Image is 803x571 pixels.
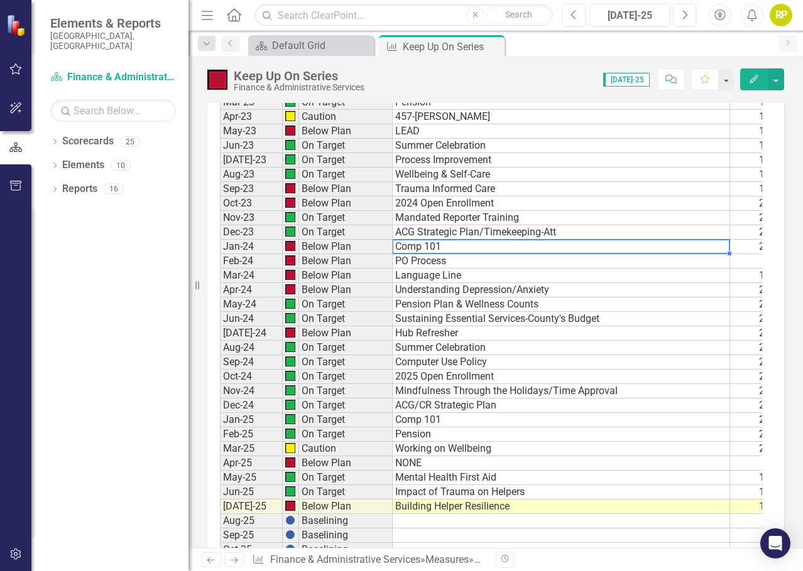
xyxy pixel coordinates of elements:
td: 208.00 [730,240,793,254]
td: Pension [393,95,730,110]
img: BgCOk07PiH71IgAAAABJRU5ErkJggg== [285,515,295,525]
td: On Target [299,355,393,370]
td: 224.00 [730,398,793,413]
td: Aug-25 [220,514,283,528]
td: PO Process [393,254,730,269]
td: Hub Refresher [393,326,730,341]
td: 195.00 [730,110,793,124]
td: Mar-23 [220,95,283,110]
td: 196.00 [730,471,793,485]
td: 222.00 [730,413,793,427]
td: 198.00 [730,182,793,196]
td: Jun-24 [220,312,283,326]
img: qoi8+tDX1Cshe4MRLoHWif8bEvsCPCNk57B6+9lXPthTOQ7A3rnoEaU+zTknrDqvQEDZRz6ZrJ6BwAAAAASUVORK5CYII= [285,356,295,366]
td: Nov-24 [220,384,283,398]
td: Oct-23 [220,196,283,211]
span: Elements & Reports [50,16,176,31]
input: Search ClearPoint... [254,4,553,26]
td: On Target [299,225,393,240]
td: 194.00 [730,124,793,139]
span: [DATE]-25 [603,73,650,87]
td: Below Plan [299,326,393,341]
td: Mindfulness Through the Holidays/Time Approval [393,384,730,398]
td: 195.00 [730,485,793,499]
td: On Target [299,139,393,153]
img: wIrsPgAyvgjFZwaqX7ADigmGAP6+Ifk4GIoDCfUNBwoDALshCoa0vJUZAAAAAElFTkSuQmCC [285,241,295,251]
td: 195.00 [730,499,793,514]
td: Aug-23 [220,168,283,182]
td: Below Plan [299,196,393,211]
td: Jun-25 [220,485,283,499]
td: Pension Plan & Wellness Counts [393,297,730,312]
td: Sep-25 [220,528,283,543]
td: May-24 [220,297,283,312]
td: Comp 101 [393,413,730,427]
td: 201.00 [730,196,793,211]
div: » » [252,553,486,567]
img: qoi8+tDX1Cshe4MRLoHWif8bEvsCPCNk57B6+9lXPthTOQ7A3rnoEaU+zTknrDqvQEDZRz6ZrJ6BwAAAAASUVORK5CYII= [285,429,295,439]
img: qoi8+tDX1Cshe4MRLoHWif8bEvsCPCNk57B6+9lXPthTOQ7A3rnoEaU+zTknrDqvQEDZRz6ZrJ6BwAAAAASUVORK5CYII= [285,299,295,309]
img: MMZ62Js+G8M2GQHvjZe4GrCnz1bpiyXxS34xdvneS0zpF8lAAAAABJRU5ErkJggg== [285,111,295,121]
td: [DATE]-25 [220,499,283,514]
img: qoi8+tDX1Cshe4MRLoHWif8bEvsCPCNk57B6+9lXPthTOQ7A3rnoEaU+zTknrDqvQEDZRz6ZrJ6BwAAAAASUVORK5CYII= [285,313,295,323]
img: MMZ62Js+G8M2GQHvjZe4GrCnz1bpiyXxS34xdvneS0zpF8lAAAAABJRU5ErkJggg== [285,443,295,453]
a: Reports [62,182,97,196]
img: BgCOk07PiH71IgAAAABJRU5ErkJggg== [285,530,295,540]
td: 210.00 [730,283,793,297]
td: Dec-24 [220,398,283,413]
td: On Target [299,341,393,355]
div: Default Grid [272,38,371,53]
td: Mar-24 [220,269,283,283]
td: Understanding Depression/Anxiety [393,283,730,297]
img: wIrsPgAyvgjFZwaqX7ADigmGAP6+Ifk4GIoDCfUNBwoDALshCoa0vJUZAAAAAElFTkSuQmCC [285,255,295,265]
a: Finance & Administrative Services [270,553,420,565]
td: Jan-24 [220,240,283,254]
td: On Target [299,312,393,326]
td: Comp 101 [393,240,730,254]
td: 221.00 [730,427,793,442]
td: [DATE]-23 [220,153,283,168]
td: Below Plan [299,240,393,254]
td: Impact of Trauma on Helpers [393,485,730,499]
input: Search Below... [50,100,176,122]
td: 221.00 [730,384,793,398]
td: On Target [299,384,393,398]
td: [DATE]-24 [220,326,283,341]
td: Working on Wellbeing [393,442,730,456]
td: Sep-24 [220,355,283,370]
td: Oct-25 [220,543,283,557]
td: ACG Strategic Plan/Timekeeping-Att [393,225,730,240]
td: Caution [299,442,393,456]
td: 203.00 [730,225,793,240]
img: qoi8+tDX1Cshe4MRLoHWif8bEvsCPCNk57B6+9lXPthTOQ7A3rnoEaU+zTknrDqvQEDZRz6ZrJ6BwAAAAASUVORK5CYII= [285,169,295,179]
img: wIrsPgAyvgjFZwaqX7ADigmGAP6+Ifk4GIoDCfUNBwoDALshCoa0vJUZAAAAAElFTkSuQmCC [285,183,295,193]
td: On Target [299,427,393,442]
td: Below Plan [299,269,393,283]
img: wIrsPgAyvgjFZwaqX7ADigmGAP6+Ifk4GIoDCfUNBwoDALshCoa0vJUZAAAAAElFTkSuQmCC [285,284,295,294]
td: On Target [299,153,393,168]
td: Pension [393,427,730,442]
td: Sustaining Essential Services-County's Budget [393,312,730,326]
td: Sep-23 [220,182,283,196]
td: 212.00 [730,326,793,341]
a: Finance & Administrative Services [50,70,176,85]
td: 213.00 [730,355,793,370]
td: Below Plan [299,182,393,196]
td: ACG/CR Strategic Plan [393,398,730,413]
td: Process Improvement [393,153,730,168]
div: Open Intercom Messenger [760,528,790,558]
td: Summer Celebration [393,139,730,153]
td: On Target [299,211,393,225]
td: Caution [299,110,393,124]
td: Aug-24 [220,341,283,355]
a: Scorecards [62,134,114,149]
td: Below Plan [299,456,393,471]
span: Search [505,9,532,19]
td: Building Helper Resilience [393,499,730,514]
td: May-25 [220,471,283,485]
td: Feb-24 [220,254,283,269]
td: Nov-23 [220,211,283,225]
td: Below Plan [299,499,393,514]
td: Mandated Reporter Training [393,211,730,225]
a: Default Grid [251,38,371,53]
